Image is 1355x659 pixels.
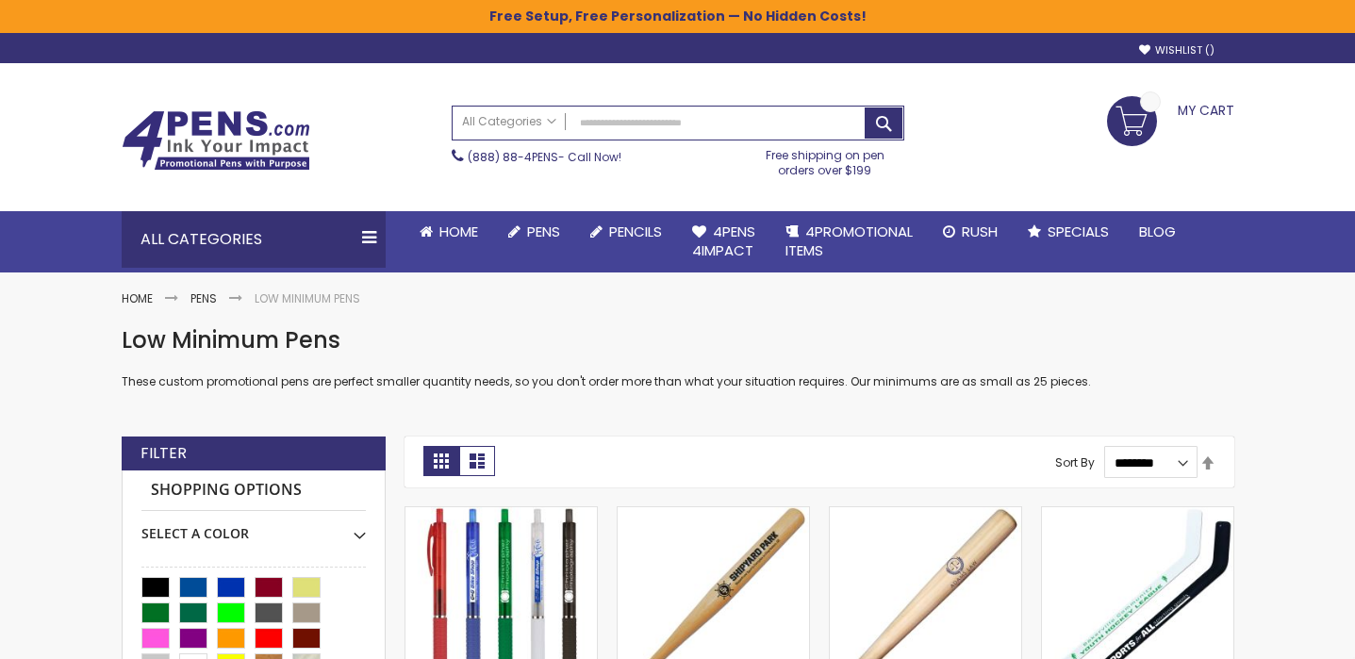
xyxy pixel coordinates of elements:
a: Novelty Sport-Themed Hockey Stick Ballpoint Pen [1042,506,1233,522]
a: Specials [1013,211,1124,253]
a: Blog [1124,211,1191,253]
a: Wooden Novelty Sport Themed Baseball Bat Ballpoint Pen [618,506,809,522]
a: All Categories [453,107,566,138]
strong: Filter [140,443,187,464]
span: Home [439,222,478,241]
span: 4Pens 4impact [692,222,755,260]
strong: Shopping Options [141,470,366,511]
span: Specials [1048,222,1109,241]
div: Select A Color [141,511,366,543]
a: Home [405,211,493,253]
div: Free shipping on pen orders over $199 [746,140,904,178]
h1: Low Minimum Pens [122,325,1234,355]
a: (888) 88-4PENS [468,149,558,165]
a: Allentown Click-Action Ballpoint Pen [405,506,597,522]
a: Home [122,290,153,306]
div: These custom promotional pens are perfect smaller quantity needs, so you don't order more than wh... [122,325,1234,390]
a: 4PROMOTIONALITEMS [770,211,928,272]
span: Pens [527,222,560,241]
span: Blog [1139,222,1176,241]
a: Wishlist [1139,43,1215,58]
a: Pens [190,290,217,306]
label: Sort By [1055,454,1095,470]
a: Pencils [575,211,677,253]
img: 4Pens Custom Pens and Promotional Products [122,110,310,171]
span: Rush [962,222,998,241]
span: 4PROMOTIONAL ITEMS [785,222,913,260]
span: - Call Now! [468,149,621,165]
span: All Categories [462,114,556,129]
a: Rush [928,211,1013,253]
span: Pencils [609,222,662,241]
a: Quality Wooden Mini Novelty Baseball Bat Pen [830,506,1021,522]
a: 4Pens4impact [677,211,770,272]
strong: Grid [423,446,459,476]
div: All Categories [122,211,386,268]
strong: Low Minimum Pens [255,290,360,306]
a: Pens [493,211,575,253]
